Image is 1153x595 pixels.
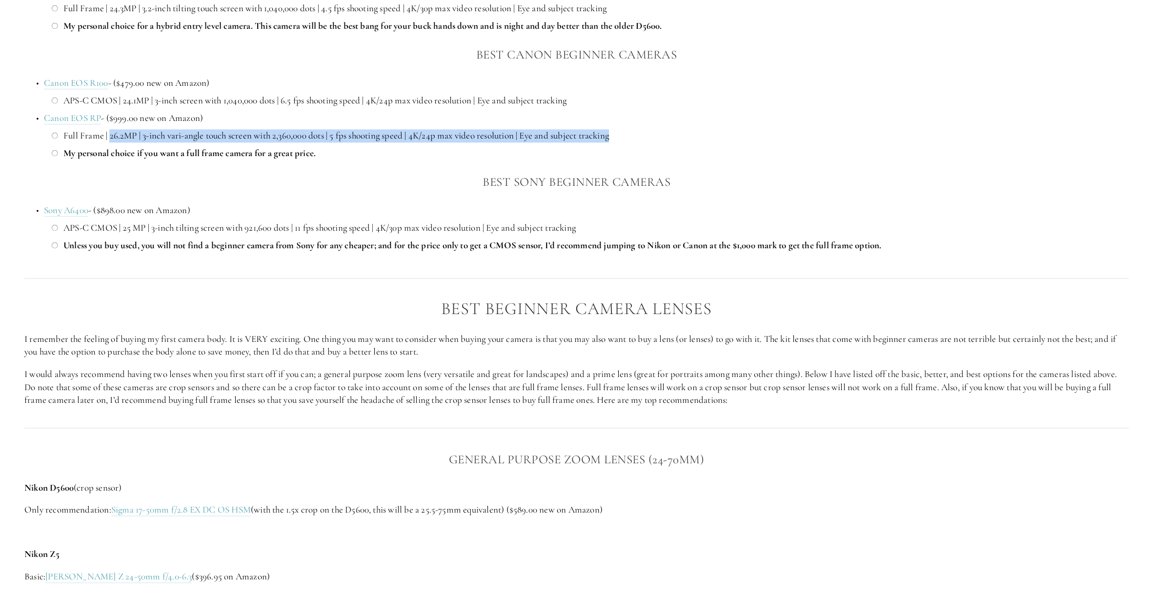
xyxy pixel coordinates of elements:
[24,570,1129,583] p: Basic: ($396.95 on Amazon)
[44,204,1129,217] p: - ($898.00 new on Amazon)
[24,368,1129,407] p: I would always recommend having two lenses when you first start off if you can; a general purpose...
[24,333,1129,358] p: I remember the feeling of buying my first camera body. It is VERY exciting. One thing you may wan...
[24,450,1129,469] h3: General Purpose Zoom Lenses (24-70mm)
[63,20,662,31] strong: My personal choice for a hybrid entry level camera. This camera will be the best bang for your bu...
[44,112,1129,125] p: - ($999.00 new on Amazon)
[24,482,74,493] strong: Nikon D5600
[24,481,1129,495] p: (crop sensor)
[44,77,108,89] a: Canon EOS R100
[24,503,1129,516] p: Only recommendation: (with the 1.5x crop on the D5600, this will be a 25.5-75mm equivalent) ($589...
[63,221,1129,235] p: APS-C CMOS | 25 MP | 3-inch tilting screen with 921,600 dots | 11 fps shooting speed | 4K/30p max...
[44,204,88,217] a: Sony A6400
[63,239,881,251] strong: Unless you buy used, you will not find a beginner camera from Sony for any cheaper; and for the p...
[63,2,1129,15] p: Full Frame | 24.3MP | 3.2-inch tilting touch screen with 1,040,000 dots | 4.5 fps shooting speed ...
[63,147,316,159] strong: My personal choice if you want a full frame camera for a great price.
[24,172,1129,192] h3: Best Sony Beginner Cameras
[45,571,192,583] a: [PERSON_NAME] Z 24-50mm f/4.0-6.3
[44,77,1129,90] p: - ($479.00 new on Amazon)
[24,299,1129,318] h2: Best Beginner Camera Lenses
[44,112,101,124] a: Canon EOS RP
[24,548,60,559] strong: Nikon Z5
[63,129,1129,142] p: Full Frame | 26.2MP | 3-inch vari-angle touch screen with 2,360,000 dots | 5 fps shooting speed |...
[111,504,251,516] a: Sigma 17-50mm f/2.8 EX DC OS HSM
[63,94,1129,107] p: APS-C CMOS | 24.1MP | 3-inch screen with 1,040,000 dots | 6.5 fps shooting speed | 4K/24p max vid...
[24,45,1129,64] h3: Best Canon Beginner Cameras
